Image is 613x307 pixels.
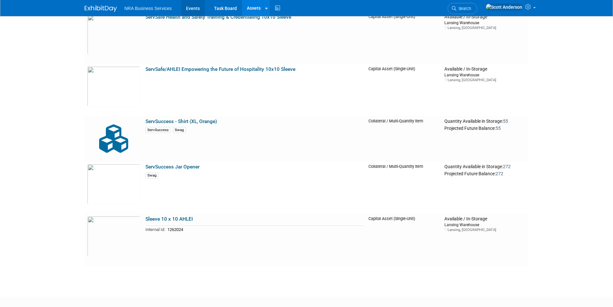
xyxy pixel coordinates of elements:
td: Collateral / Multi-Quantity Item [366,116,442,161]
img: ExhibitDay [85,5,117,12]
div: Lansing Warehouse [444,72,526,78]
span: 272 [496,171,503,176]
td: Internal Id: [145,226,165,233]
td: Capital Asset (Single-Unit) [366,12,442,64]
a: ServSafe/AHLEI Empowering the Future of Hospitality 10x10 Sleeve [145,66,295,72]
span: Search [456,6,471,11]
div: Lansing Warehouse [444,222,526,227]
div: Quantity Available in Storage: [444,119,526,124]
td: Capital Asset (Single-Unit) [366,64,442,116]
td: Capital Asset (Single-Unit) [366,214,442,266]
div: Projected Future Balance: [444,170,526,177]
div: Quantity Available in Storage: [444,164,526,170]
span: 272 [503,164,511,169]
img: Collateral-Icon-2.png [87,119,140,159]
div: Available / In-Storage [444,14,526,20]
a: ServSuccess - Shirt (XL, Orange) [145,119,217,124]
a: ServSafe Health and Safety Training & Credentialing 10x10 Sleeve [145,14,291,20]
td: 1262024 [165,226,364,233]
td: Collateral / Multi-Quantity Item [366,161,442,214]
span: 55 [503,119,508,124]
div: Lansing, [GEOGRAPHIC_DATA] [444,227,526,232]
div: Lansing Warehouse [444,20,526,25]
div: Projected Future Balance: [444,124,526,131]
div: ServSuccess [145,127,171,133]
div: Swag [173,127,186,133]
a: Sleeve 10 x 10 AHLEI [145,216,193,222]
span: NRA Business Services [125,6,172,11]
a: Search [448,3,477,14]
div: Lansing, [GEOGRAPHIC_DATA] [444,25,526,30]
div: Lansing, [GEOGRAPHIC_DATA] [444,78,526,82]
a: ServSuccess Jar Opener [145,164,200,170]
img: Scott Anderson [486,4,523,11]
div: Available / In-Storage [444,216,526,222]
div: Swag [145,172,159,178]
div: Available / In-Storage [444,66,526,72]
span: 55 [496,126,501,131]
